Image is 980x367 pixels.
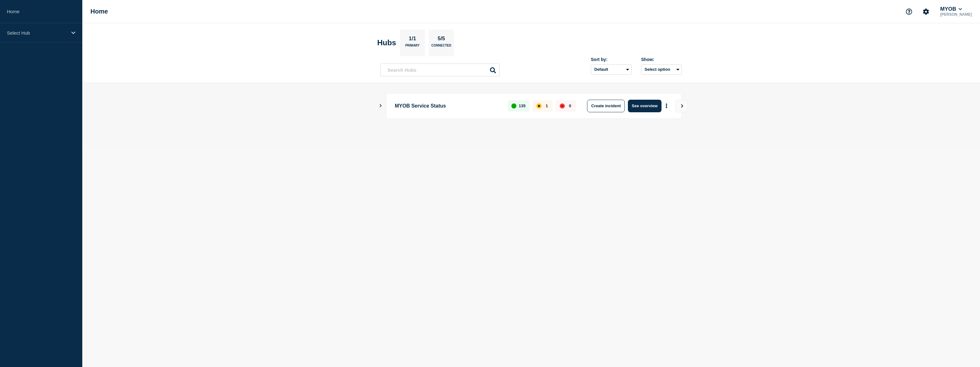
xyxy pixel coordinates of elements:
[902,5,916,18] button: Support
[641,64,682,75] button: Select option
[90,8,108,15] h1: Home
[377,38,396,47] h2: Hubs
[405,44,420,50] p: Primary
[7,30,67,36] p: Select Hub
[569,103,571,108] p: 0
[379,103,382,108] button: Show Connected Hubs
[511,103,516,108] div: up
[536,103,542,108] div: affected
[406,36,419,44] p: 1/1
[587,100,625,112] button: Create incident
[939,6,963,12] button: MYOB
[939,12,973,17] p: [PERSON_NAME]
[628,100,661,112] button: See overview
[431,44,451,50] p: Connected
[546,103,548,108] p: 1
[395,100,501,112] p: MYOB Service Status
[675,100,688,112] button: View
[641,57,682,62] div: Show:
[380,64,500,76] input: Search Hubs
[591,57,632,62] div: Sort by:
[591,64,632,75] select: Sort by
[560,103,565,108] div: down
[435,36,448,44] p: 5/5
[662,100,671,112] button: More actions
[919,5,933,18] button: Account settings
[519,103,526,108] p: 135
